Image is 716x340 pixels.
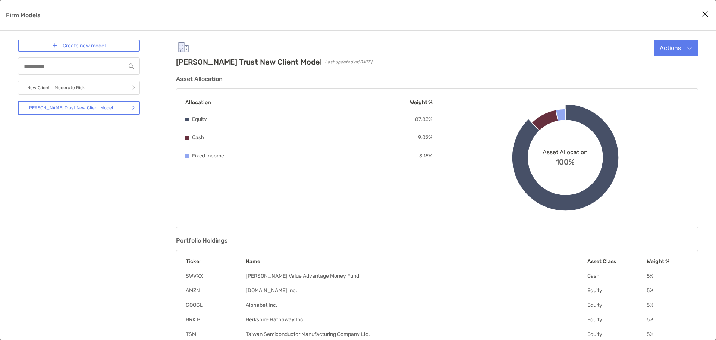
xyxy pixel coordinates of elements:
td: Equity [587,302,646,309]
p: 87.83 % [415,115,433,124]
td: Equity [587,316,646,323]
p: Firm Models [6,10,41,20]
span: Asset Allocation [543,149,588,156]
td: AMZN [185,287,245,294]
td: 5 % [646,331,689,338]
span: Last updated at [DATE] [325,59,372,65]
td: 5 % [646,272,689,280]
td: 5 % [646,316,689,323]
td: SWVXX [185,272,245,280]
button: Actions [654,40,698,56]
td: [DOMAIN_NAME] Inc. [245,287,587,294]
th: Asset Class [587,258,646,265]
p: Cash [192,133,204,142]
p: 3.15 % [419,151,433,160]
td: Equity [587,331,646,338]
th: Ticker [185,258,245,265]
td: 5 % [646,287,689,294]
th: Name [245,258,587,265]
p: Weight % [410,98,433,107]
h2: [PERSON_NAME] Trust New Client Model [176,57,322,66]
p: New Client - Moderate Risk [27,83,85,93]
p: [PERSON_NAME] Trust New Client Model [28,103,113,113]
td: Alphabet Inc. [245,302,587,309]
td: GOOGL [185,302,245,309]
a: Create new model [18,40,140,52]
a: New Client - Moderate Risk [18,81,140,95]
p: Allocation [185,98,211,107]
td: Taiwan Semiconductor Manufacturing Company Ltd. [245,331,587,338]
th: Weight % [646,258,689,265]
td: 5 % [646,302,689,309]
td: BRK.B [185,316,245,323]
button: Close modal [700,9,711,20]
h3: Asset Allocation [176,75,698,82]
h3: Portfolio Holdings [176,237,698,244]
td: [PERSON_NAME] Value Advantage Money Fund [245,272,587,280]
p: Equity [192,115,207,124]
p: Fixed Income [192,151,224,160]
td: Berkshire Hathaway Inc. [245,316,587,323]
p: 9.02 % [418,133,433,142]
td: TSM [185,331,245,338]
img: Company Logo [176,40,191,54]
td: Cash [587,272,646,280]
span: 100% [556,156,575,166]
a: [PERSON_NAME] Trust New Client Model [18,101,140,115]
td: Equity [587,287,646,294]
img: input icon [129,63,134,69]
